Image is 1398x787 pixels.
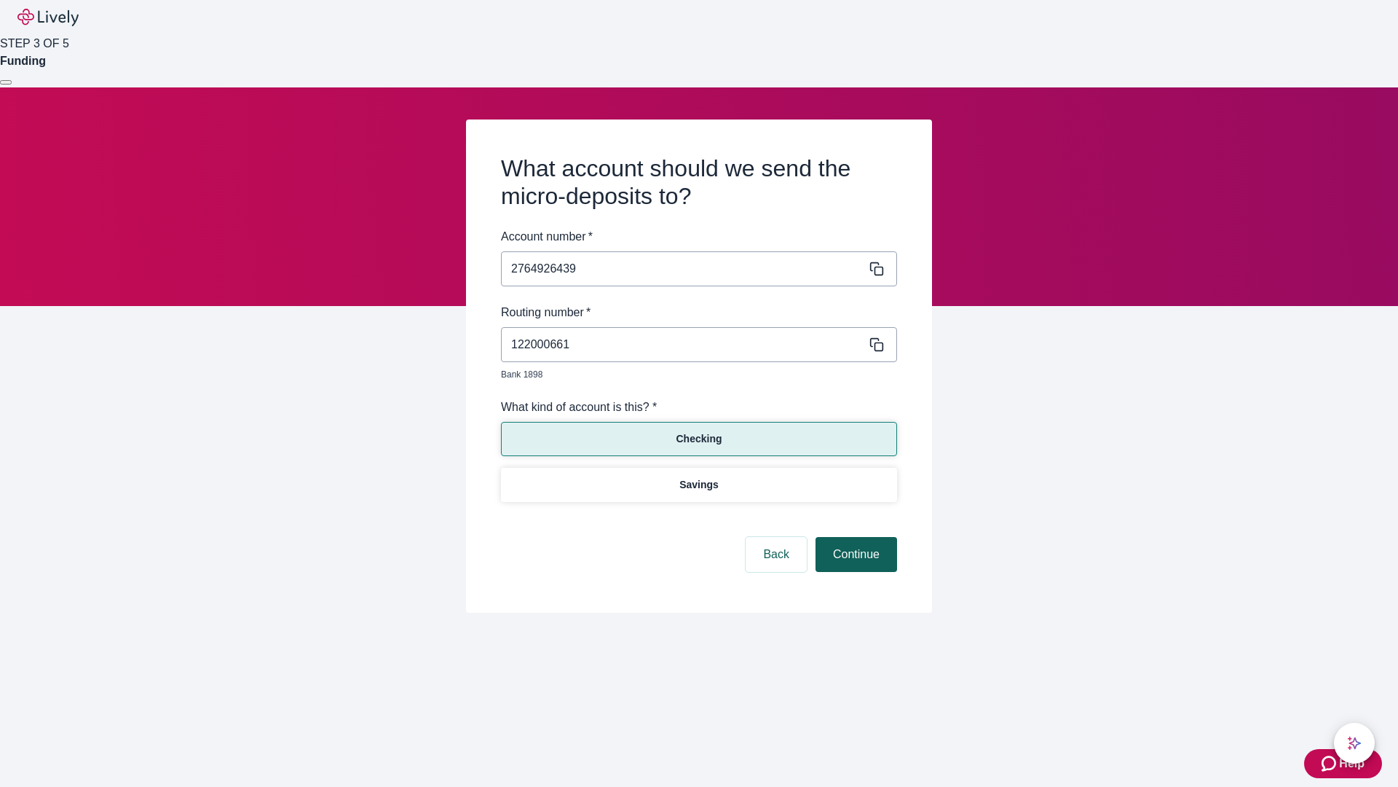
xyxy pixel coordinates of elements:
[1347,736,1362,751] svg: Lively AI Assistant
[17,9,79,26] img: Lively
[501,399,657,416] label: What kind of account is this? *
[866,334,887,355] button: Copy message content to clipboard
[501,422,897,456] button: Checking
[746,537,807,572] button: Back
[501,468,897,502] button: Savings
[501,228,593,246] label: Account number
[501,368,887,381] p: Bank 1898
[501,154,897,211] h2: What account should we send the micro-deposits to?
[1334,723,1375,764] button: chat
[815,537,897,572] button: Continue
[1339,755,1365,772] span: Help
[869,337,884,352] svg: Copy to clipboard
[679,477,719,493] p: Savings
[1322,755,1339,772] svg: Zendesk support icon
[501,304,591,321] label: Routing number
[866,259,887,279] button: Copy message content to clipboard
[676,431,722,447] p: Checking
[869,262,884,276] svg: Copy to clipboard
[1304,749,1382,778] button: Zendesk support iconHelp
